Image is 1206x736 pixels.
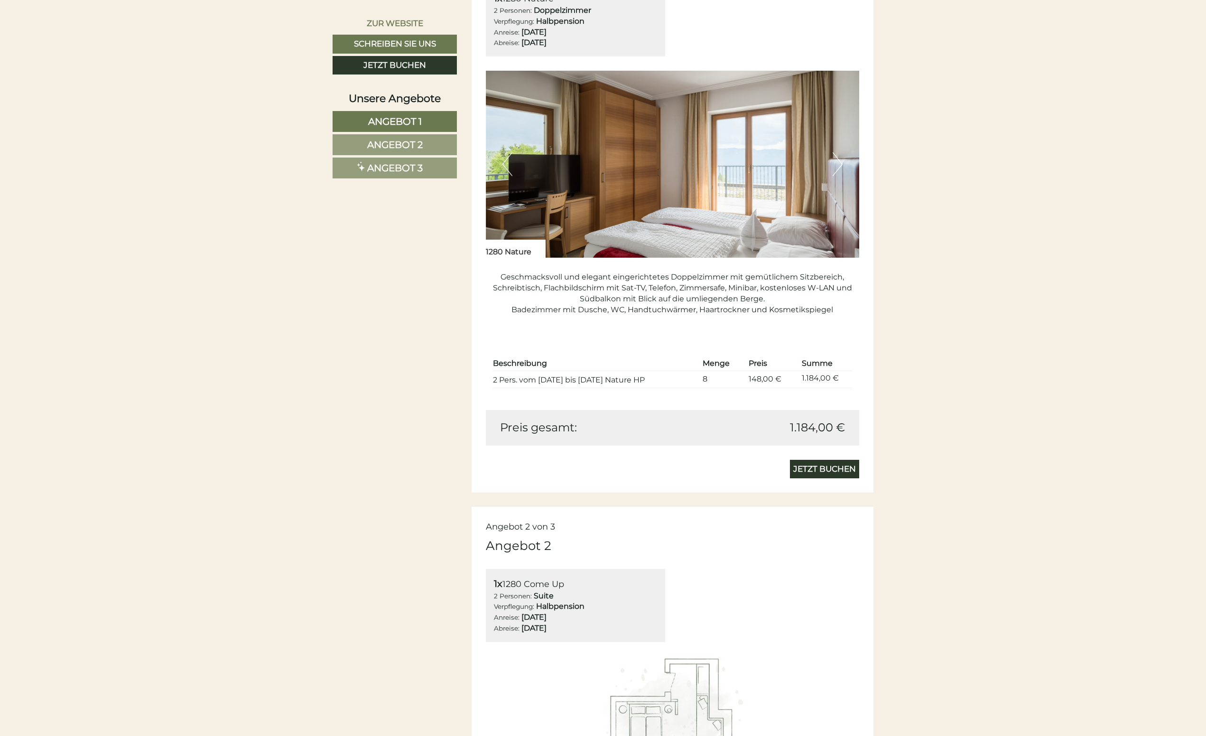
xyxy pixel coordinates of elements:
[494,624,520,632] small: Abreise:
[699,356,745,371] th: Menge
[486,537,551,555] div: Angebot 2
[333,56,457,75] a: Jetzt buchen
[333,91,457,106] div: Unsere Angebote
[521,38,547,47] b: [DATE]
[536,17,584,26] b: Halbpension
[749,374,781,383] span: 148,00 €
[493,419,673,436] div: Preis gesamt:
[494,39,520,47] small: Abreise:
[368,116,422,127] span: Angebot 1
[333,35,457,54] a: Schreiben Sie uns
[494,578,502,589] b: 1x
[521,613,547,622] b: [DATE]
[790,460,859,479] a: Jetzt buchen
[486,240,546,258] div: 1280 Nature
[536,602,584,611] b: Halbpension
[333,14,457,32] a: Zur Website
[798,356,852,371] th: Summe
[494,577,658,591] div: 1280 Come Up
[534,6,591,15] b: Doppelzimmer
[798,371,852,388] td: 1.184,00 €
[494,592,532,600] small: 2 Personen:
[494,7,532,14] small: 2 Personen:
[833,152,843,176] button: Next
[493,371,699,388] td: 2 Pers. vom [DATE] bis [DATE] Nature HP
[494,18,534,25] small: Verpflegung:
[494,28,520,36] small: Anreise:
[367,139,423,150] span: Angebot 2
[494,614,520,621] small: Anreise:
[493,356,699,371] th: Beschreibung
[367,162,423,174] span: Angebot 3
[502,152,512,176] button: Previous
[486,522,555,532] span: Angebot 2 von 3
[486,272,860,315] p: Geschmacksvoll und elegant eingerichtetes Doppelzimmer mit gemütlichem Sitzbereich, Schreibtisch,...
[486,71,860,258] img: image
[790,419,845,436] span: 1.184,00 €
[699,371,745,388] td: 8
[494,603,534,610] small: Verpflegung:
[521,624,547,633] b: [DATE]
[534,591,554,600] b: Suite
[745,356,798,371] th: Preis
[521,28,547,37] b: [DATE]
